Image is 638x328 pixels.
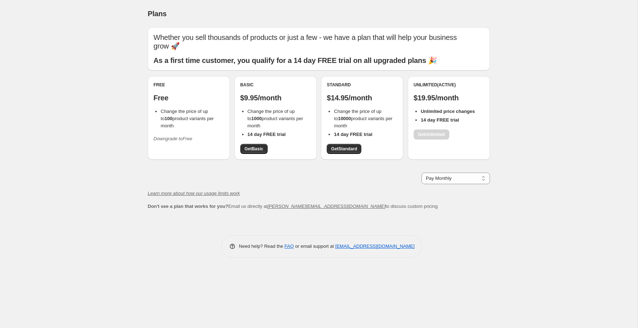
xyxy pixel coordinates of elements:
p: $9.95/month [240,94,311,102]
p: Whether you sell thousands of products or just a few - we have a plan that will help your busines... [153,33,484,50]
p: Free [153,94,224,102]
span: Get Basic [245,146,263,152]
a: FAQ [285,243,294,249]
button: Downgrade toFree [149,133,197,145]
span: Change the price of up to product variants per month [161,109,214,128]
b: Unlimited price changes [421,109,475,114]
span: Change the price of up to product variants per month [334,109,392,128]
span: Need help? Read the [239,243,285,249]
div: Free [153,82,224,88]
i: Downgrade to Free [153,136,192,141]
a: [PERSON_NAME][EMAIL_ADDRESS][DOMAIN_NAME] [268,204,385,209]
b: 14 day FREE trial [247,132,286,137]
div: Standard [327,82,397,88]
span: Email us directly at to discuss custom pricing [148,204,438,209]
b: 1000 [251,116,262,121]
p: $19.95/month [414,94,484,102]
div: Unlimited (Active) [414,82,484,88]
a: [EMAIL_ADDRESS][DOMAIN_NAME] [335,243,415,249]
b: Don't see a plan that works for you? [148,204,228,209]
span: Plans [148,10,166,18]
span: Get Standard [331,146,357,152]
b: 10000 [338,116,351,121]
b: 14 day FREE trial [334,132,372,137]
div: Basic [240,82,311,88]
b: 14 day FREE trial [421,117,459,123]
a: GetStandard [327,144,361,154]
a: GetBasic [240,144,268,154]
p: $14.95/month [327,94,397,102]
span: Change the price of up to product variants per month [247,109,303,128]
b: 100 [165,116,173,121]
b: As a first time customer, you qualify for a 14 day FREE trial on all upgraded plans 🎉 [153,56,437,64]
span: or email support at [294,243,335,249]
a: Learn more about how our usage limits work [148,191,240,196]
